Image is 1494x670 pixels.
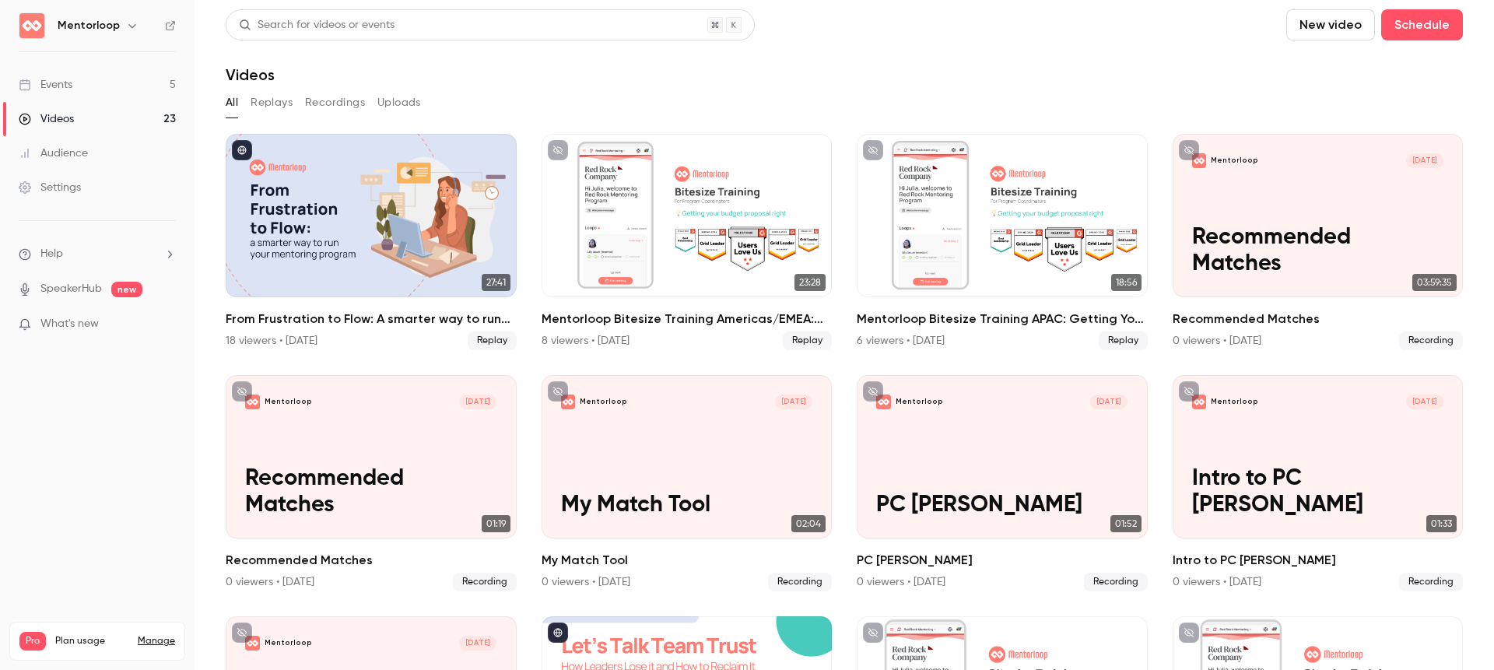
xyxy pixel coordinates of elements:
[245,636,260,651] img: Intro to Program Builder
[857,375,1148,591] a: PC NavMentorloop[DATE]PC [PERSON_NAME]01:52PC [PERSON_NAME]0 viewers • [DATE]Recording
[226,574,314,590] div: 0 viewers • [DATE]
[561,395,576,409] img: My Match Tool
[857,375,1148,591] li: PC Nav
[226,333,317,349] div: 18 viewers • [DATE]
[1286,9,1375,40] button: New video
[226,9,1463,661] section: Videos
[1090,395,1128,409] span: [DATE]
[863,381,883,402] button: unpublished
[144,653,153,662] span: 23
[245,466,496,519] p: Recommended Matches
[265,638,312,648] p: Mentorloop
[19,651,49,665] p: Videos
[226,375,517,591] li: Recommended Matches
[542,310,833,328] h2: Mentorloop Bitesize Training Americas/EMEA: Getting Your Budget Proposal Right
[783,331,832,350] span: Replay
[232,140,252,160] button: published
[548,623,568,643] button: published
[857,310,1148,328] h2: Mentorloop Bitesize Training APAC: Getting Your Budget Proposal Right
[863,623,883,643] button: unpublished
[40,316,99,332] span: What's new
[226,310,517,328] h2: From Frustration to Flow: A smarter way to run your mentoring program
[19,13,44,38] img: Mentorloop
[863,140,883,160] button: unpublished
[232,623,252,643] button: unpublished
[453,573,517,591] span: Recording
[548,381,568,402] button: unpublished
[876,493,1128,519] p: PC [PERSON_NAME]
[1179,623,1199,643] button: unpublished
[768,573,832,591] span: Recording
[1099,331,1148,350] span: Replay
[1192,225,1443,278] p: Recommended Matches
[548,140,568,160] button: unpublished
[226,134,517,350] a: 27:41From Frustration to Flow: A smarter way to run your mentoring program18 viewers • [DATE]Replay
[1381,9,1463,40] button: Schedule
[1211,156,1258,166] p: Mentorloop
[19,146,88,161] div: Audience
[19,77,72,93] div: Events
[226,90,238,115] button: All
[1173,134,1464,350] a: Recommended MatchesMentorloop[DATE]Recommended Matches03:59:35Recommended Matches0 viewers • [DAT...
[857,134,1148,350] li: Mentorloop Bitesize Training APAC: Getting Your Budget Proposal Right
[459,636,496,651] span: [DATE]
[482,274,510,291] span: 27:41
[1173,375,1464,591] a: Intro to PC dash Mentorloop[DATE]Intro to PC [PERSON_NAME]01:33Intro to PC [PERSON_NAME]0 viewers...
[1399,573,1463,591] span: Recording
[40,246,63,262] span: Help
[857,134,1148,350] a: 18:56Mentorloop Bitesize Training APAC: Getting Your Budget Proposal Right6 viewers • [DATE]Replay
[775,395,812,409] span: [DATE]
[111,282,142,297] span: new
[1192,466,1443,519] p: Intro to PC [PERSON_NAME]
[542,551,833,570] h2: My Match Tool
[1173,134,1464,350] li: Recommended Matches
[251,90,293,115] button: Replays
[542,333,630,349] div: 8 viewers • [DATE]
[157,317,176,331] iframe: Noticeable Trigger
[542,375,833,591] li: My Match Tool
[791,515,826,532] span: 02:04
[226,375,517,591] a: Recommended MatchesMentorloop[DATE]Recommended Matches01:19Recommended Matches0 viewers • [DATE]R...
[561,493,812,519] p: My Match Tool
[40,281,102,297] a: SpeakerHub
[482,515,510,532] span: 01:19
[857,551,1148,570] h2: PC [PERSON_NAME]
[1110,515,1142,532] span: 01:52
[19,111,74,127] div: Videos
[1179,381,1199,402] button: unpublished
[1173,551,1464,570] h2: Intro to PC [PERSON_NAME]
[1084,573,1148,591] span: Recording
[896,397,943,407] p: Mentorloop
[1399,331,1463,350] span: Recording
[876,395,891,409] img: PC Nav
[19,180,81,195] div: Settings
[1426,515,1457,532] span: 01:33
[1173,310,1464,328] h2: Recommended Matches
[542,574,630,590] div: 0 viewers • [DATE]
[144,651,175,665] p: / 150
[1192,395,1207,409] img: Intro to PC dash
[1406,395,1443,409] span: [DATE]
[1179,140,1199,160] button: unpublished
[226,65,275,84] h1: Videos
[232,381,252,402] button: unpublished
[542,134,833,350] a: 23:28Mentorloop Bitesize Training Americas/EMEA: Getting Your Budget Proposal Right8 viewers • [D...
[459,395,496,409] span: [DATE]
[1173,375,1464,591] li: Intro to PC dash
[1173,574,1261,590] div: 0 viewers • [DATE]
[305,90,365,115] button: Recordings
[265,397,312,407] p: Mentorloop
[245,395,260,409] img: Recommended Matches
[1173,333,1261,349] div: 0 viewers • [DATE]
[542,375,833,591] a: My Match ToolMentorloop[DATE]My Match Tool02:04My Match Tool0 viewers • [DATE]Recording
[580,397,627,407] p: Mentorloop
[377,90,421,115] button: Uploads
[1192,153,1207,168] img: Recommended Matches
[857,574,945,590] div: 0 viewers • [DATE]
[19,246,176,262] li: help-dropdown-opener
[1412,274,1457,291] span: 03:59:35
[226,134,517,350] li: From Frustration to Flow: A smarter way to run your mentoring program
[239,17,395,33] div: Search for videos or events
[542,134,833,350] li: Mentorloop Bitesize Training Americas/EMEA: Getting Your Budget Proposal Right
[1211,397,1258,407] p: Mentorloop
